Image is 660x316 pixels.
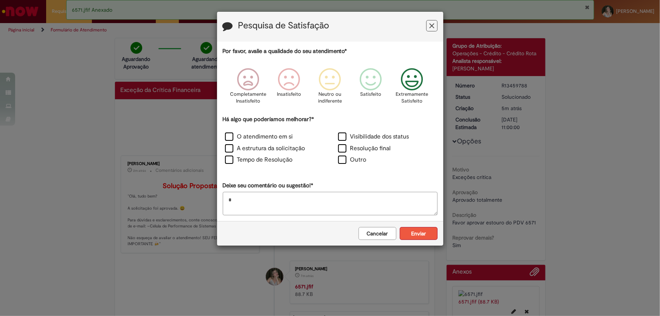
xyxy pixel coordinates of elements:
label: Resolução final [338,144,391,153]
button: Cancelar [359,227,396,240]
p: Neutro ou indiferente [316,91,343,105]
button: Enviar [400,227,438,240]
label: Outro [338,156,366,164]
p: Completamente Insatisfeito [230,91,266,105]
label: Visibilidade dos status [338,132,409,141]
label: A estrutura da solicitação [225,144,305,153]
div: Neutro ou indiferente [311,62,349,114]
label: Deixe seu comentário ou sugestão!* [223,182,314,190]
p: Insatisfeito [277,91,301,98]
div: Insatisfeito [270,62,308,114]
div: Extremamente Satisfeito [393,62,431,114]
label: Tempo de Resolução [225,156,293,164]
div: Completamente Insatisfeito [229,62,267,114]
label: O atendimento em si [225,132,293,141]
p: Extremamente Satisfeito [396,91,428,105]
div: Satisfeito [352,62,390,114]
label: Pesquisa de Satisfação [238,21,329,31]
p: Satisfeito [360,91,382,98]
div: Há algo que poderíamos melhorar?* [223,115,438,167]
label: Por favor, avalie a qualidade do seu atendimento* [223,47,347,55]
